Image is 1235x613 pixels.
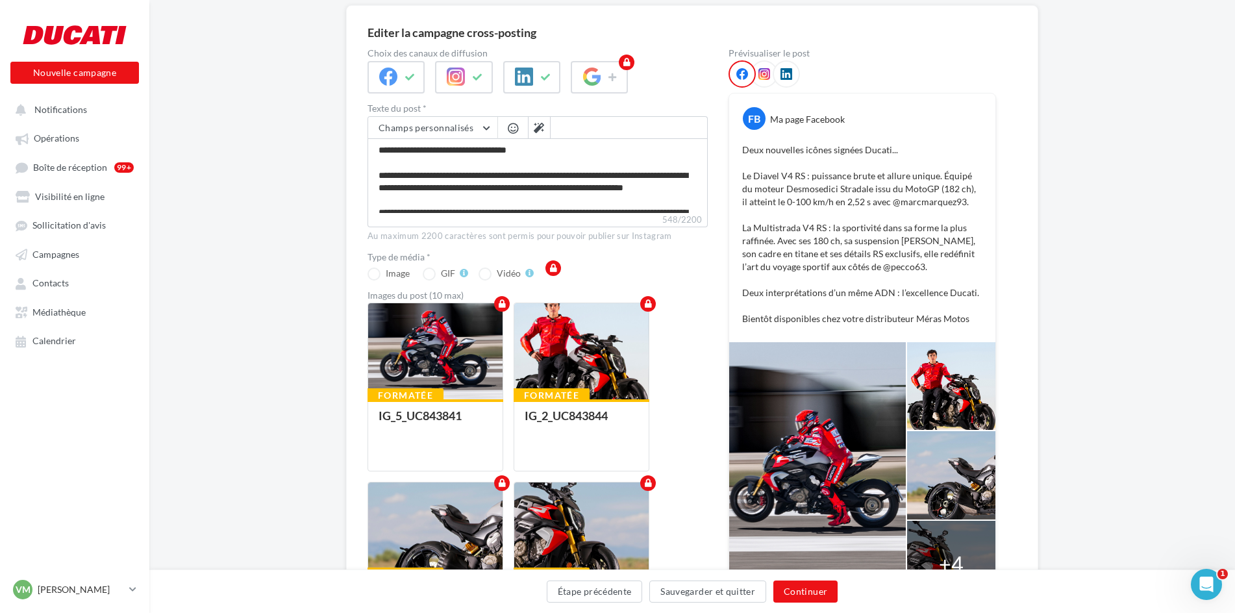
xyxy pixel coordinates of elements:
div: Formatée [514,568,590,582]
div: Formatée [514,388,590,403]
div: Prévisualiser le post [729,49,996,58]
button: Champs personnalisés [368,117,497,139]
label: 548/2200 [368,213,708,227]
a: Visibilité en ligne [8,184,142,208]
p: [PERSON_NAME] [38,583,124,596]
span: Sollicitation d'avis [32,220,106,231]
div: Formatée [368,568,443,582]
span: 1 [1217,569,1228,579]
div: Images du post (10 max) [368,291,708,300]
span: VM [16,583,31,596]
div: Editer la campagne cross-posting [368,27,536,38]
div: IG_5_UC843841 [379,408,462,423]
a: Sollicitation d'avis [8,213,142,236]
p: Deux nouvelles icônes signées Ducati... Le Diavel V4 RS : puissance brute et allure unique. Équip... [742,144,982,325]
span: Champs personnalisés [379,122,473,133]
span: Calendrier [32,336,76,347]
button: Nouvelle campagne [10,62,139,84]
a: Contacts [8,271,142,294]
label: Type de média * [368,253,708,262]
div: IG_2_UC843844 [525,408,608,423]
div: 99+ [114,162,134,173]
button: Notifications [8,97,136,121]
a: Campagnes [8,242,142,266]
button: Étape précédente [547,581,643,603]
div: +4 [939,549,964,579]
a: VM [PERSON_NAME] [10,577,139,602]
span: Notifications [34,104,87,115]
label: Texte du post * [368,104,708,113]
span: Campagnes [32,249,79,260]
label: Choix des canaux de diffusion [368,49,708,58]
span: Boîte de réception [33,162,107,173]
a: Boîte de réception99+ [8,155,142,179]
span: Médiathèque [32,306,86,318]
a: Opérations [8,126,142,149]
a: Médiathèque [8,300,142,323]
div: Formatée [368,388,443,403]
span: Visibilité en ligne [35,191,105,202]
span: Contacts [32,278,69,289]
button: Sauvegarder et quitter [649,581,766,603]
a: Calendrier [8,329,142,352]
div: Ma page Facebook [770,113,845,126]
button: Continuer [773,581,838,603]
iframe: Intercom live chat [1191,569,1222,600]
div: FB [743,107,766,130]
span: Opérations [34,133,79,144]
div: Au maximum 2200 caractères sont permis pour pouvoir publier sur Instagram [368,231,708,242]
